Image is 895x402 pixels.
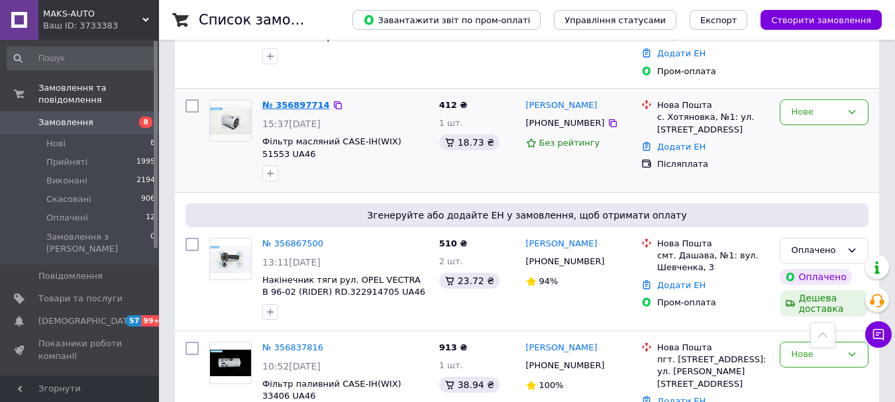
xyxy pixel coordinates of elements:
span: Нові [46,138,66,150]
h1: Список замовлень [199,12,333,28]
a: Насадка на глушник НГ-0071 d58x216мм нержавіюча сталь [262,19,399,42]
div: Пром-оплата [657,66,769,77]
a: Додати ЕН [657,280,706,290]
span: 15:37[DATE] [262,119,321,129]
span: 412 ₴ [439,100,468,110]
button: Чат з покупцем [865,321,892,348]
span: 510 ₴ [439,238,468,248]
span: 2194 [136,175,155,187]
a: Створити замовлення [747,15,882,25]
span: Прийняті [46,156,87,168]
a: Фото товару [209,238,252,280]
span: 8 [150,138,155,150]
div: Нова Пошта [657,99,769,111]
a: Фільтр паливний CASE-IH(WIX) 33406 UA46 [262,379,401,401]
div: Нова Пошта [657,342,769,354]
span: Панель управління [38,373,123,397]
div: пгт. [STREET_ADDRESS]: ул. [PERSON_NAME][STREET_ADDRESS] [657,354,769,390]
img: Фото товару [210,350,251,377]
span: 100% [539,380,564,390]
a: Накінечник тяги рул. OPEL VECTRA B 96-02 (RIDER) RD.322914705 UA46 [262,275,425,297]
span: 906 [141,193,155,205]
span: Показники роботи компанії [38,338,123,362]
span: 99+ [141,315,163,327]
span: 8 [139,117,152,128]
a: № 356867500 [262,238,323,248]
div: [PHONE_NUMBER] [523,253,607,270]
a: Фільтр масляний CASE-IH(WIX) 51553 UA46 [262,136,401,159]
a: № 356897714 [262,100,330,110]
a: Фото товару [209,99,252,142]
button: Створити замовлення [761,10,882,30]
span: MAKS-AUTO [43,8,142,20]
a: Додати ЕН [657,142,706,152]
button: Управління статусами [554,10,676,30]
span: Скасовані [46,193,91,205]
div: Нова Пошта [657,238,769,250]
div: [PHONE_NUMBER] [523,115,607,132]
div: Ваш ID: 3733383 [43,20,159,32]
span: 57 [126,315,141,327]
div: смт. Дашава, №1: вул. Шевченка, 3 [657,250,769,274]
div: с. Хотяновка, №1: ул. [STREET_ADDRESS] [657,111,769,135]
div: Оплачено [791,244,841,258]
span: Завантажити звіт по пром-оплаті [363,14,530,26]
a: Додати ЕН [657,48,706,58]
div: 18.73 ₴ [439,134,500,150]
span: 94% [539,276,558,286]
span: 2 шт. [439,256,463,266]
span: Управління статусами [564,15,666,25]
button: Експорт [690,10,748,30]
span: Замовлення з [PERSON_NAME] [46,231,150,255]
span: Замовлення [38,117,93,128]
div: Дешева доставка [780,290,869,317]
button: Завантажити звіт по пром-оплаті [352,10,541,30]
img: Фото товару [210,107,251,134]
div: Нове [791,105,841,119]
span: Згенеруйте або додайте ЕН у замовлення, щоб отримати оплату [191,209,863,222]
span: 12 [146,212,155,224]
span: Виконані [46,175,87,187]
div: 38.94 ₴ [439,377,500,393]
span: Оплачені [46,212,88,224]
span: 13:11[DATE] [262,257,321,268]
a: [PERSON_NAME] [526,99,598,112]
div: Пром-оплата [657,297,769,309]
span: 1995 [136,156,155,168]
span: [DEMOGRAPHIC_DATA] [38,315,136,327]
a: Фото товару [209,342,252,384]
img: Фото товару [210,246,251,273]
span: Замовлення та повідомлення [38,82,159,106]
span: 1 шт. [439,360,463,370]
a: № 356837816 [262,342,323,352]
div: Нове [791,348,841,362]
a: [PERSON_NAME] [526,238,598,250]
span: 10:52[DATE] [262,361,321,372]
a: [PERSON_NAME] [526,342,598,354]
span: Без рейтингу [539,138,600,148]
span: 913 ₴ [439,342,468,352]
span: 0 [150,231,155,255]
div: 23.72 ₴ [439,273,500,289]
div: Оплачено [780,269,851,285]
div: Післяплата [657,158,769,170]
input: Пошук [7,46,156,70]
span: Повідомлення [38,270,103,282]
span: Товари та послуги [38,293,123,305]
span: 1 шт. [439,118,463,128]
span: Створити замовлення [771,15,871,25]
div: [PHONE_NUMBER] [523,357,607,374]
span: Експорт [700,15,737,25]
